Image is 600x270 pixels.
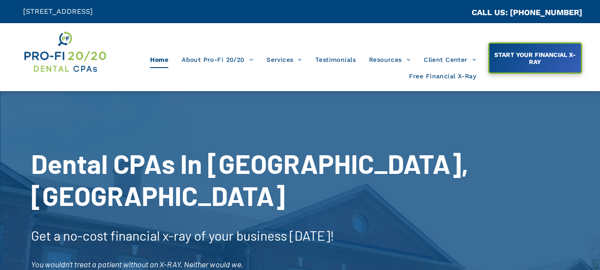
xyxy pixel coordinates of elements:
[402,68,483,85] a: Free Financial X-Ray
[490,47,580,70] span: START YOUR FINANCIAL X-RAY
[31,147,469,211] span: Dental CPAs In [GEOGRAPHIC_DATA], [GEOGRAPHIC_DATA]
[23,30,107,74] img: Get Dental CPA Consulting, Bookkeeping, & Bank Loans
[31,259,243,269] span: You wouldn’t treat a patient without an X-RAY. Neither would we.
[434,8,472,17] span: CA::CALLC
[194,227,334,243] span: of your business [DATE]!
[260,51,309,68] a: Services
[472,8,582,17] a: CALL US: [PHONE_NUMBER]
[23,7,93,16] span: [STREET_ADDRESS]
[309,51,362,68] a: Testimonials
[417,51,483,68] a: Client Center
[143,51,175,68] a: Home
[63,227,191,243] span: no-cost financial x-ray
[362,51,417,68] a: Resources
[31,227,60,243] span: Get a
[488,42,582,74] a: START YOUR FINANCIAL X-RAY
[175,51,260,68] a: About Pro-Fi 20/20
